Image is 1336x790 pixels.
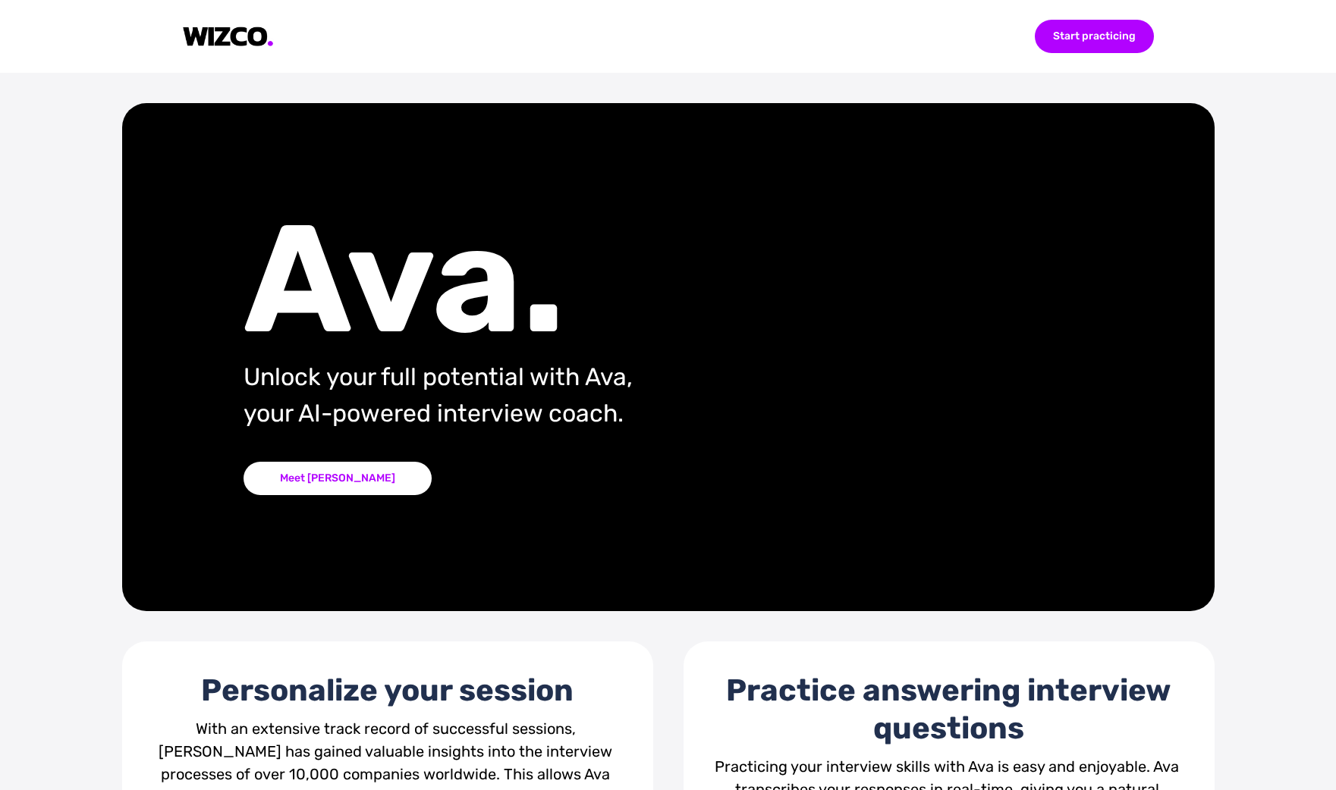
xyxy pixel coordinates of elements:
div: Start practicing [1035,20,1154,53]
div: Personalize your session [152,672,623,710]
div: Unlock your full potential with Ava, your AI-powered interview coach. [244,359,766,431]
img: logo [183,27,274,47]
div: Meet [PERSON_NAME] [244,462,432,495]
div: Ava. [244,219,766,340]
div: Practice answering interview questions [714,672,1184,748]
